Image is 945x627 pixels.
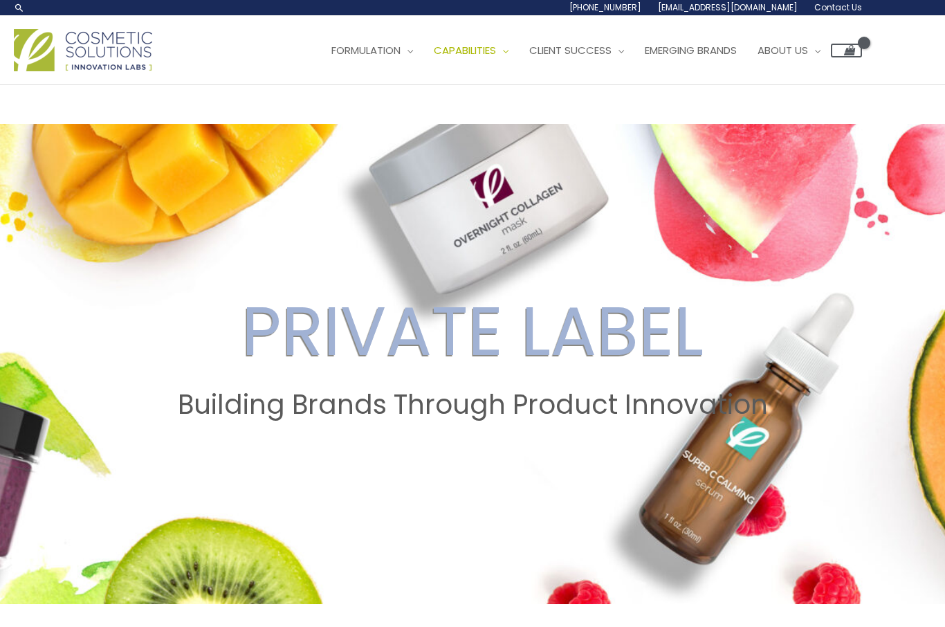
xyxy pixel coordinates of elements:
[13,291,932,372] h2: PRIVATE LABEL
[569,1,641,13] span: [PHONE_NUMBER]
[831,44,862,57] a: View Shopping Cart, empty
[321,30,423,71] a: Formulation
[758,43,808,57] span: About Us
[434,43,496,57] span: Capabilities
[519,30,634,71] a: Client Success
[14,29,152,71] img: Cosmetic Solutions Logo
[423,30,519,71] a: Capabilities
[331,43,401,57] span: Formulation
[814,1,862,13] span: Contact Us
[645,43,737,57] span: Emerging Brands
[634,30,747,71] a: Emerging Brands
[311,30,862,71] nav: Site Navigation
[529,43,612,57] span: Client Success
[14,2,25,13] a: Search icon link
[747,30,831,71] a: About Us
[13,389,932,421] h2: Building Brands Through Product Innovation
[658,1,798,13] span: [EMAIL_ADDRESS][DOMAIN_NAME]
